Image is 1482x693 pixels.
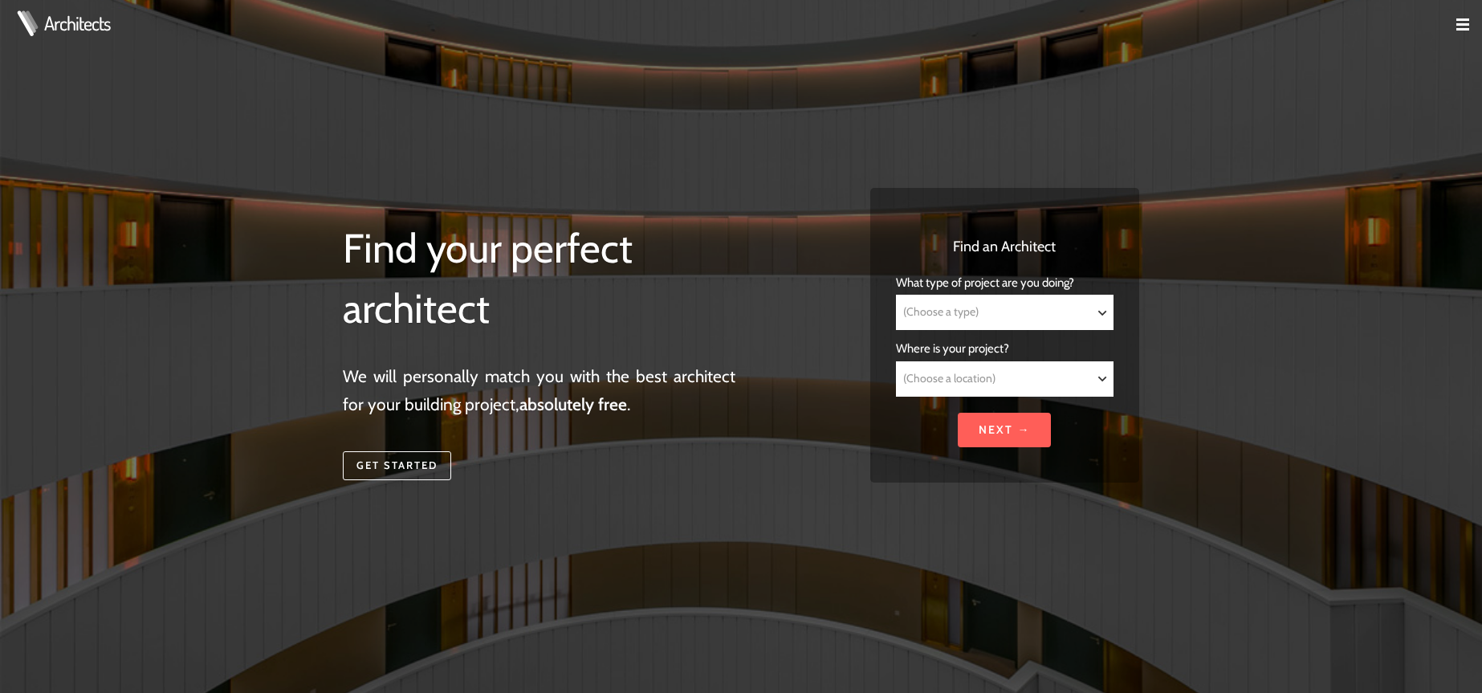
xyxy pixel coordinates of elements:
[343,218,735,340] h1: Find your perfect architect
[13,10,42,36] img: Architects
[519,394,627,414] strong: absolutely free
[44,14,110,33] a: Architects
[343,451,451,480] a: Get started
[896,341,1009,356] span: Where is your project?
[343,362,735,419] p: We will personally match you with the best architect for your building project, .
[896,236,1114,258] h3: Find an Architect
[958,413,1051,447] input: Next →
[896,275,1074,290] span: What type of project are you doing?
